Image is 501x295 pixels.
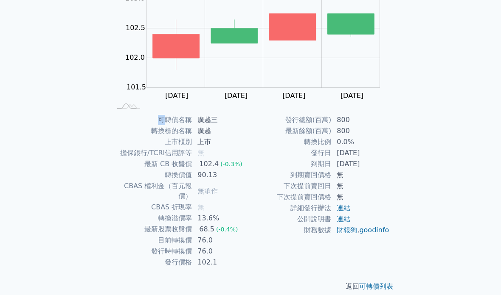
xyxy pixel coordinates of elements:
[332,225,390,236] td: ,
[337,226,357,234] a: 財報狗
[165,92,188,100] tspan: [DATE]
[111,136,192,147] td: 上市櫃別
[125,53,145,61] tspan: 102.0
[111,224,192,235] td: 最新股票收盤價
[101,281,400,292] p: 返回
[359,226,389,234] a: goodinfo
[341,92,363,100] tspan: [DATE]
[111,125,192,136] td: 轉換標的名稱
[332,136,390,147] td: 0.0%
[282,92,305,100] tspan: [DATE]
[216,226,238,233] span: (-0.4%)
[111,147,192,159] td: 擔保銀行/TCRI信用評等
[220,161,242,167] span: (-0.3%)
[250,181,332,192] td: 下次提前賣回日
[111,114,192,125] td: 可轉債名稱
[359,282,393,290] a: 可轉債列表
[153,14,374,70] g: Series
[197,159,220,169] div: 102.4
[337,204,350,212] a: 連結
[111,202,192,213] td: CBAS 折現率
[332,114,390,125] td: 800
[250,225,332,236] td: 財務數據
[332,181,390,192] td: 無
[250,147,332,159] td: 發行日
[250,170,332,181] td: 到期賣回價格
[126,24,145,32] tspan: 102.5
[111,235,192,246] td: 目前轉換價
[111,213,192,224] td: 轉換溢價率
[250,203,332,214] td: 詳細發行辦法
[192,246,250,257] td: 76.0
[332,170,390,181] td: 無
[197,203,204,211] span: 無
[197,149,204,157] span: 無
[250,114,332,125] td: 發行總額(百萬)
[250,192,332,203] td: 下次提前賣回價格
[250,159,332,170] td: 到期日
[192,125,250,136] td: 廣越
[111,159,192,170] td: 最新 CB 收盤價
[332,159,390,170] td: [DATE]
[197,224,216,234] div: 68.5
[192,114,250,125] td: 廣越三
[332,192,390,203] td: 無
[192,170,250,181] td: 90.13
[111,170,192,181] td: 轉換價值
[111,257,192,268] td: 發行價格
[192,136,250,147] td: 上市
[250,214,332,225] td: 公開說明書
[197,187,218,195] span: 無承作
[332,125,390,136] td: 800
[192,213,250,224] td: 13.6%
[192,235,250,246] td: 76.0
[337,215,350,223] a: 連結
[111,246,192,257] td: 發行時轉換價
[111,181,192,202] td: CBAS 權利金（百元報價）
[332,147,390,159] td: [DATE]
[250,136,332,147] td: 轉換比例
[192,257,250,268] td: 102.1
[127,83,146,91] tspan: 101.5
[225,92,248,100] tspan: [DATE]
[250,125,332,136] td: 最新餘額(百萬)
